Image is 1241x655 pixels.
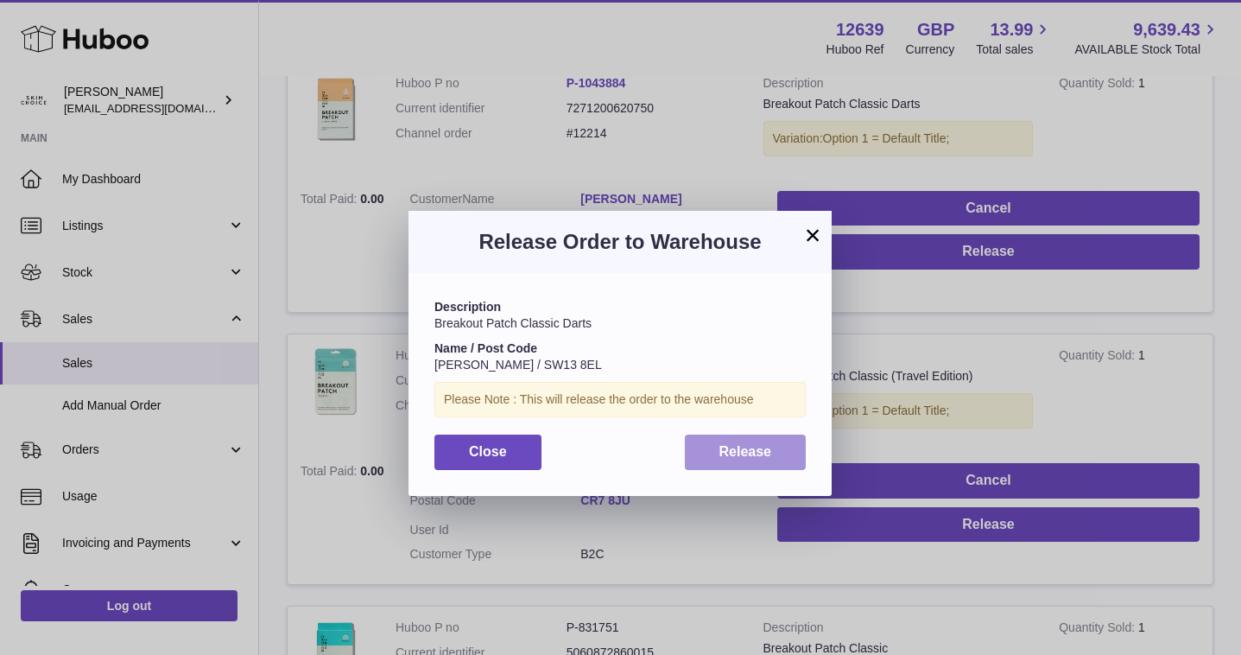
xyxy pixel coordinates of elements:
h3: Release Order to Warehouse [434,228,806,256]
button: Release [685,435,807,470]
span: Close [469,444,507,459]
strong: Description [434,300,501,314]
span: Release [719,444,772,459]
button: Close [434,435,541,470]
strong: Name / Post Code [434,341,537,355]
button: × [802,225,823,245]
span: [PERSON_NAME] / SW13 8EL [434,358,602,372]
div: Please Note : This will release the order to the warehouse [434,382,806,417]
span: Breakout Patch Classic Darts [434,316,592,330]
